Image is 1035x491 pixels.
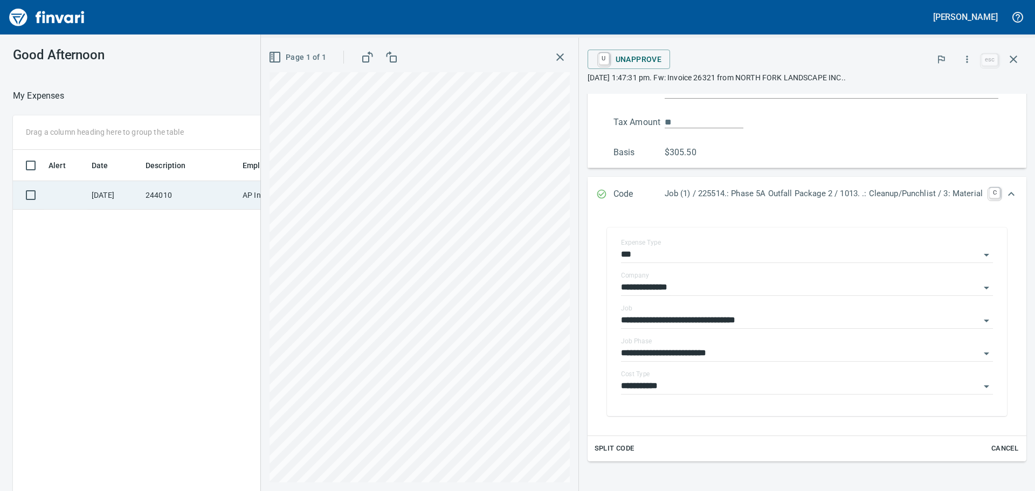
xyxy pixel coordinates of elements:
[26,127,184,137] p: Drag a column heading here to group the table
[266,47,330,67] button: Page 1 of 1
[613,116,665,129] p: Tax Amount
[989,188,1000,198] a: C
[613,188,665,202] p: Code
[13,89,64,102] nav: breadcrumb
[238,181,319,210] td: AP Invoices
[588,40,1026,168] div: Expand
[49,159,66,172] span: Alert
[933,11,998,23] h5: [PERSON_NAME]
[588,50,671,69] button: UUnapprove
[588,177,1026,212] div: Expand
[982,54,998,66] a: esc
[929,47,953,71] button: Flag
[979,280,994,295] button: Open
[979,313,994,328] button: Open
[979,346,994,361] button: Open
[955,47,979,71] button: More
[596,50,662,68] span: Unapprove
[92,159,108,172] span: Date
[599,53,609,65] a: U
[613,146,665,159] p: Basis
[621,338,652,344] label: Job Phase
[588,72,1026,83] p: [DATE] 1:47:31 pm. Fw: Invoice 26321 from NORTH FORK LANDSCAPE INC..
[979,46,1026,72] span: Close invoice
[13,47,242,63] h3: Good Afternoon
[665,188,983,200] p: Job (1) / 225514.: Phase 5A Outfall Package 2 / 1013. .: Cleanup/Punchlist / 3: Material
[49,159,80,172] span: Alert
[87,181,141,210] td: [DATE]
[621,272,649,279] label: Company
[990,442,1019,455] span: Cancel
[665,146,716,159] p: $305.50
[621,239,661,246] label: Expense Type
[6,4,87,30] img: Finvari
[271,51,326,64] span: Page 1 of 1
[988,440,1022,457] button: Cancel
[243,159,277,172] span: Employee
[141,181,238,210] td: 244010
[979,247,994,262] button: Open
[146,159,200,172] span: Description
[92,159,122,172] span: Date
[243,159,291,172] span: Employee
[930,9,1000,25] button: [PERSON_NAME]
[13,89,64,102] p: My Expenses
[979,379,994,394] button: Open
[588,212,1026,461] div: Expand
[621,305,632,312] label: Job
[621,371,650,377] label: Cost Type
[146,159,186,172] span: Description
[595,442,634,455] span: Split Code
[592,440,637,457] button: Split Code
